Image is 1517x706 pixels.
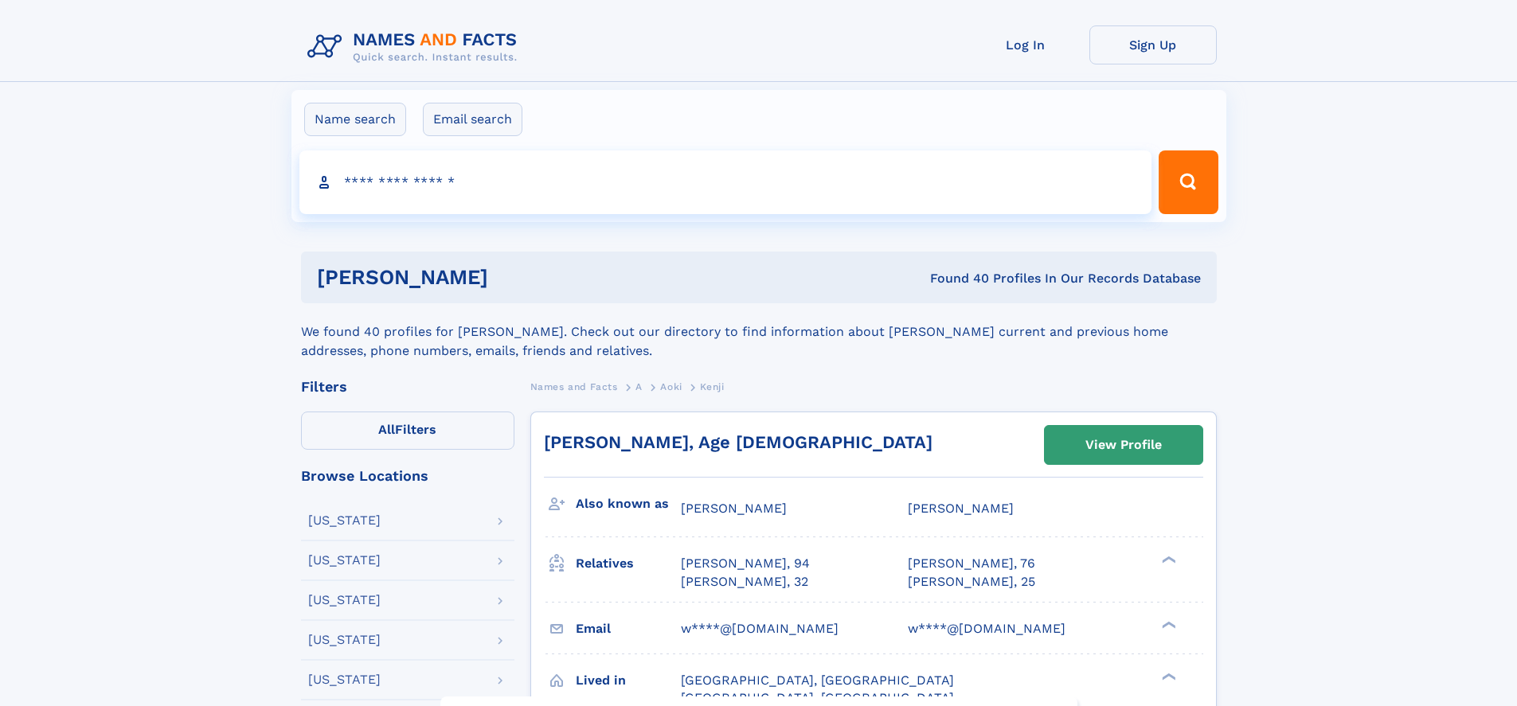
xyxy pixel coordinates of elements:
[576,550,681,577] h3: Relatives
[301,469,514,483] div: Browse Locations
[908,573,1035,591] a: [PERSON_NAME], 25
[308,594,381,607] div: [US_STATE]
[635,376,643,396] a: A
[660,376,682,396] a: Aoki
[635,381,643,392] span: A
[544,432,932,452] a: [PERSON_NAME], Age [DEMOGRAPHIC_DATA]
[962,25,1089,64] a: Log In
[1089,25,1217,64] a: Sign Up
[681,673,954,688] span: [GEOGRAPHIC_DATA], [GEOGRAPHIC_DATA]
[576,615,681,642] h3: Email
[576,490,681,517] h3: Also known as
[308,673,381,686] div: [US_STATE]
[378,422,395,437] span: All
[700,381,724,392] span: Kenji
[308,554,381,567] div: [US_STATE]
[681,555,810,572] a: [PERSON_NAME], 94
[301,380,514,394] div: Filters
[1158,619,1177,630] div: ❯
[908,501,1014,516] span: [PERSON_NAME]
[317,267,710,287] h1: [PERSON_NAME]
[1085,427,1162,463] div: View Profile
[423,103,522,136] label: Email search
[908,555,1035,572] a: [PERSON_NAME], 76
[301,303,1217,361] div: We found 40 profiles for [PERSON_NAME]. Check out our directory to find information about [PERSON...
[681,573,808,591] a: [PERSON_NAME], 32
[576,667,681,694] h3: Lived in
[1158,671,1177,681] div: ❯
[304,103,406,136] label: Name search
[301,412,514,450] label: Filters
[308,514,381,527] div: [US_STATE]
[530,376,618,396] a: Names and Facts
[308,634,381,646] div: [US_STATE]
[299,150,1152,214] input: search input
[1158,555,1177,565] div: ❯
[681,690,954,705] span: [GEOGRAPHIC_DATA], [GEOGRAPHIC_DATA]
[660,381,682,392] span: Aoki
[681,501,787,516] span: [PERSON_NAME]
[1045,426,1202,464] a: View Profile
[709,270,1201,287] div: Found 40 Profiles In Our Records Database
[1159,150,1218,214] button: Search Button
[301,25,530,68] img: Logo Names and Facts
